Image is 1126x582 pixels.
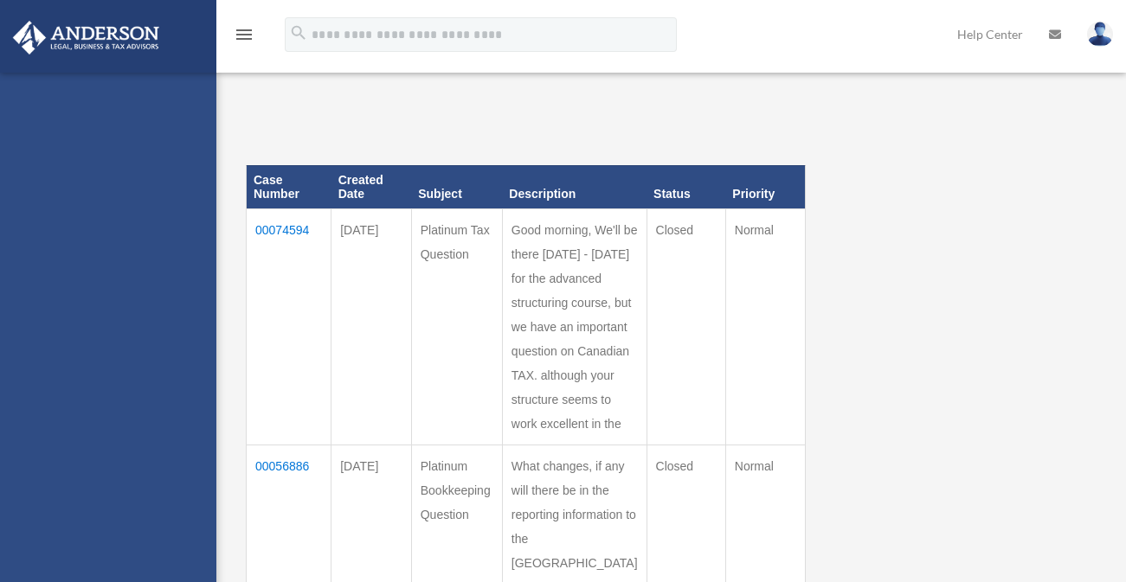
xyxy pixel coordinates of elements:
td: Good morning, We'll be there [DATE] - [DATE] for the advanced structuring course, but we have an ... [502,209,647,445]
th: Description [502,165,647,209]
td: Platinum Tax Question [411,209,502,445]
a: menu [234,30,254,45]
td: Normal [725,209,805,445]
i: menu [234,24,254,45]
th: Status [647,165,725,209]
th: Priority [725,165,805,209]
i: search [289,23,308,42]
th: Subject [411,165,502,209]
td: Closed [647,209,725,445]
td: [DATE] [331,209,412,445]
img: User Pic [1087,22,1113,47]
th: Created Date [331,165,412,209]
td: 00074594 [247,209,331,445]
img: Anderson Advisors Platinum Portal [8,21,164,54]
th: Case Number [247,165,331,209]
